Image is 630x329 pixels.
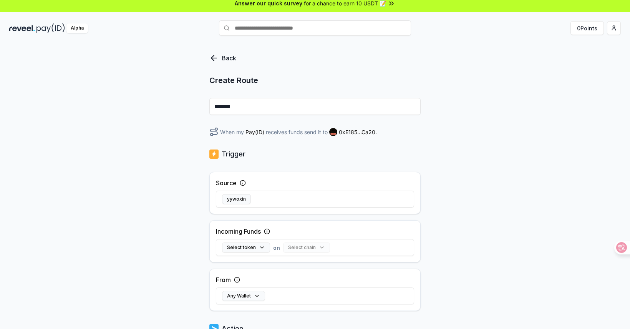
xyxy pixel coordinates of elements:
[9,23,35,33] img: reveel_dark
[216,178,237,188] label: Source
[245,128,264,136] span: Pay(ID)
[209,149,219,160] img: logo
[222,194,251,204] button: yywoxin
[222,149,245,160] p: Trigger
[339,128,377,136] span: 0xE185...Ca20 .
[216,275,231,284] label: From
[222,291,265,301] button: Any Wallet
[36,23,65,33] img: pay_id
[273,244,280,252] span: on
[209,127,421,136] div: When my receives funds send it to
[66,23,88,33] div: Alpha
[216,227,261,236] label: Incoming Funds
[570,21,604,35] button: 0Points
[222,243,270,253] button: Select token
[222,53,236,63] p: Back
[209,75,421,86] p: Create Route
